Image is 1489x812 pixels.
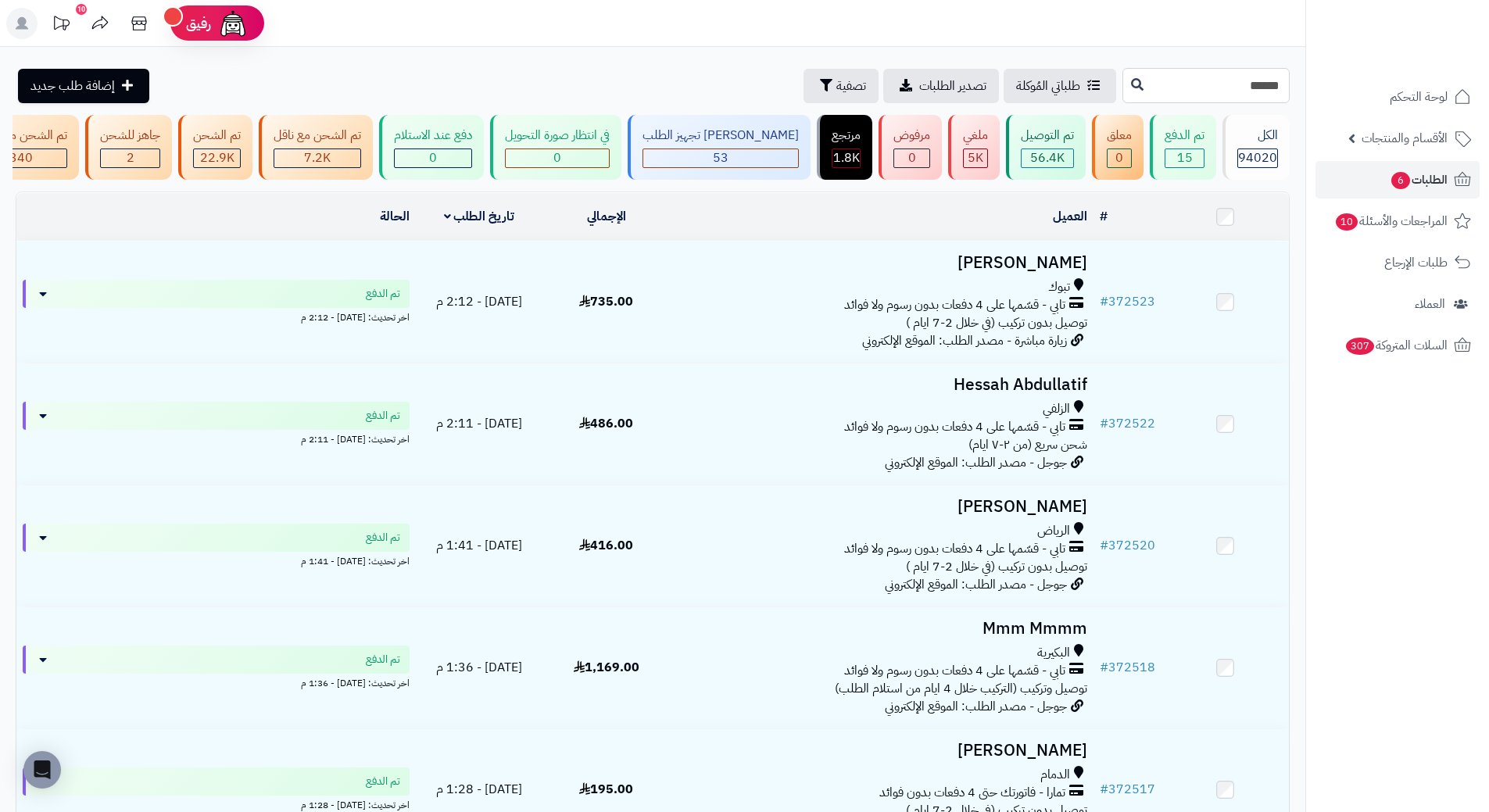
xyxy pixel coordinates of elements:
[642,127,799,145] div: [PERSON_NAME] تجهيز الطلب
[1030,148,1065,167] span: 56.4K
[395,149,471,167] div: 0
[1384,252,1448,274] span: طلبات الإرجاع
[505,127,610,145] div: في انتظار صورة التحويل
[82,115,175,180] a: جاهز للشحن 2
[553,148,561,167] span: 0
[193,127,241,145] div: تم الشحن
[574,658,639,677] span: 1,169.00
[814,115,875,180] a: مرتجع 1.8K
[1344,337,1376,356] span: 307
[1334,210,1448,232] span: المراجعات والأسئلة
[1089,115,1147,180] a: معلق 0
[194,149,240,167] div: 22863
[23,674,410,690] div: اخر تحديث: [DATE] - 1:36 م
[30,77,115,95] span: إضافة طلب جديد
[587,207,626,226] a: الإجمالي
[1237,127,1278,145] div: الكل
[832,127,861,145] div: مرتجع
[186,14,211,33] span: رفيق
[100,127,160,145] div: جاهز للشحن
[875,115,945,180] a: مرفوض 0
[1100,780,1155,799] a: #372517
[366,530,400,546] span: تم الدفع
[885,453,1067,472] span: جوجل - مصدر الطلب: الموقع الإلكتروني
[1100,292,1155,311] a: #372523
[676,498,1087,516] h3: [PERSON_NAME]
[1016,77,1080,95] span: طلباتي المُوكلة
[1037,522,1070,540] span: الرياض
[1021,127,1074,145] div: تم التوصيل
[1003,115,1089,180] a: تم التوصيل 56.4K
[1100,658,1108,677] span: #
[1100,536,1155,555] a: #372520
[256,115,376,180] a: تم الشحن مع ناقل 7.2K
[883,69,999,103] a: تصدير الطلبات
[436,780,522,799] span: [DATE] - 1:28 م
[1100,414,1155,433] a: #372522
[1022,149,1073,167] div: 56425
[18,69,149,103] a: إضافة طلب جديد
[23,430,410,446] div: اخر تحديث: [DATE] - 2:11 م
[835,679,1087,698] span: توصيل وتركيب (التركيب خلال 4 ايام من استلام الطلب)
[1383,13,1474,46] img: logo-2.png
[862,331,1067,350] span: زيارة مباشرة - مصدر الطلب: الموقع الإلكتروني
[1107,127,1132,145] div: معلق
[844,418,1065,436] span: تابي - قسّمها على 4 دفعات بدون رسوم ولا فوائد
[879,784,1065,802] span: تمارا - فاتورتك حتى 4 دفعات بدون فوائد
[1037,644,1070,662] span: البكيرية
[506,149,609,167] div: 0
[1391,171,1411,190] span: 6
[1100,292,1108,311] span: #
[394,127,472,145] div: دفع عند الاستلام
[579,780,633,799] span: 195.00
[436,536,522,555] span: [DATE] - 1:41 م
[487,115,625,180] a: في انتظار صورة التحويل 0
[908,148,916,167] span: 0
[885,575,1067,594] span: جوجل - مصدر الطلب: الموقع الإلكتروني
[23,552,410,568] div: اخر تحديث: [DATE] - 1:41 م
[1344,334,1448,356] span: السلات المتروكة
[963,127,988,145] div: ملغي
[200,148,234,167] span: 22.9K
[579,292,633,311] span: 735.00
[23,796,410,812] div: اخر تحديث: [DATE] - 1:28 م
[579,536,633,555] span: 416.00
[9,148,33,167] span: 340
[906,313,1087,332] span: توصيل بدون تركيب (في خلال 2-7 ايام )
[885,697,1067,716] span: جوجل - مصدر الطلب: الموقع الإلكتروني
[676,376,1087,394] h3: Hessah Abdullatif
[1315,244,1480,281] a: طلبات الإرجاع
[1048,278,1070,296] span: تبوك
[1004,69,1116,103] a: طلباتي المُوكلة
[1315,285,1480,323] a: العملاء
[1100,658,1155,677] a: #372518
[836,77,866,95] span: تصفية
[1390,169,1448,191] span: الطلبات
[1165,127,1204,145] div: تم الدفع
[366,774,400,789] span: تم الدفع
[429,148,437,167] span: 0
[1390,86,1448,108] span: لوحة التحكم
[1238,148,1277,167] span: 94020
[1315,327,1480,364] a: السلات المتروكة307
[175,115,256,180] a: تم الشحن 22.9K
[304,148,331,167] span: 7.2K
[1108,149,1131,167] div: 0
[1415,293,1445,315] span: العملاء
[945,115,1003,180] a: ملغي 5K
[1315,78,1480,116] a: لوحة التحكم
[1100,780,1108,799] span: #
[127,148,134,167] span: 2
[676,620,1087,638] h3: Mmm Mmmm
[964,149,987,167] div: 4954
[1100,207,1108,226] a: #
[1219,115,1293,180] a: الكل94020
[676,254,1087,272] h3: [PERSON_NAME]
[436,292,522,311] span: [DATE] - 2:12 م
[376,115,487,180] a: دفع عند الاستلام 0
[804,69,879,103] button: تصفية
[844,540,1065,558] span: تابي - قسّمها على 4 دفعات بدون رسوم ولا فوائد
[906,557,1087,576] span: توصيل بدون تركيب (في خلال 2-7 ايام )
[1147,115,1219,180] a: تم الدفع 15
[844,296,1065,314] span: تابي - قسّمها على 4 دفعات بدون رسوم ولا فوائد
